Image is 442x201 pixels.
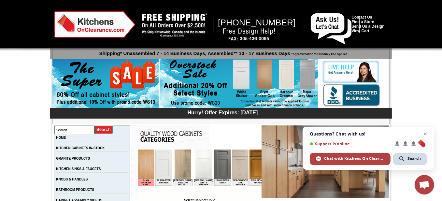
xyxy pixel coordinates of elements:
[56,188,94,192] a: BATHROOM PRODUCTS
[262,125,389,198] img: Slym Shaker Sand
[351,24,384,29] a: Send Us a Design
[94,125,113,134] input: Submit
[310,153,391,165] div: Chat with Kitchens On Clearance
[351,20,374,24] a: Find a Store
[324,156,384,162] span: Chat with Kitchens On Clearance
[53,48,392,56] p: Shipping* Unassembled 7 - 14 Business Days, Assembled** 10 - 17 Business Days
[310,131,427,136] span: Questions? Chat with us!
[407,156,421,162] span: Search
[415,175,434,194] div: Open chat
[393,153,427,165] div: Search
[54,11,135,38] img: Kitchens on Clearance Logo
[218,18,296,27] span: [PHONE_NUMBER]
[421,130,430,138] span: Close chat
[56,136,66,139] a: HOME
[351,29,369,33] a: View Cart
[351,15,372,20] a: Contact Us
[310,141,391,146] span: Support is online
[56,157,90,160] a: GRANITE PRODUCTS
[56,167,101,171] a: KITCHEN SINKS & FAUCETS
[290,51,348,56] span: *Approximation **Assembly Fee Applies
[56,178,88,181] a: KNOBS & HANDLES
[56,146,105,150] a: KITCHEN CABINETS IN-STOCK
[112,30,128,36] td: Bellmonte Maple
[53,109,392,116] div: Hurry! Offer Expires: [DATE]
[138,150,262,198] iframe: Browser incompatible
